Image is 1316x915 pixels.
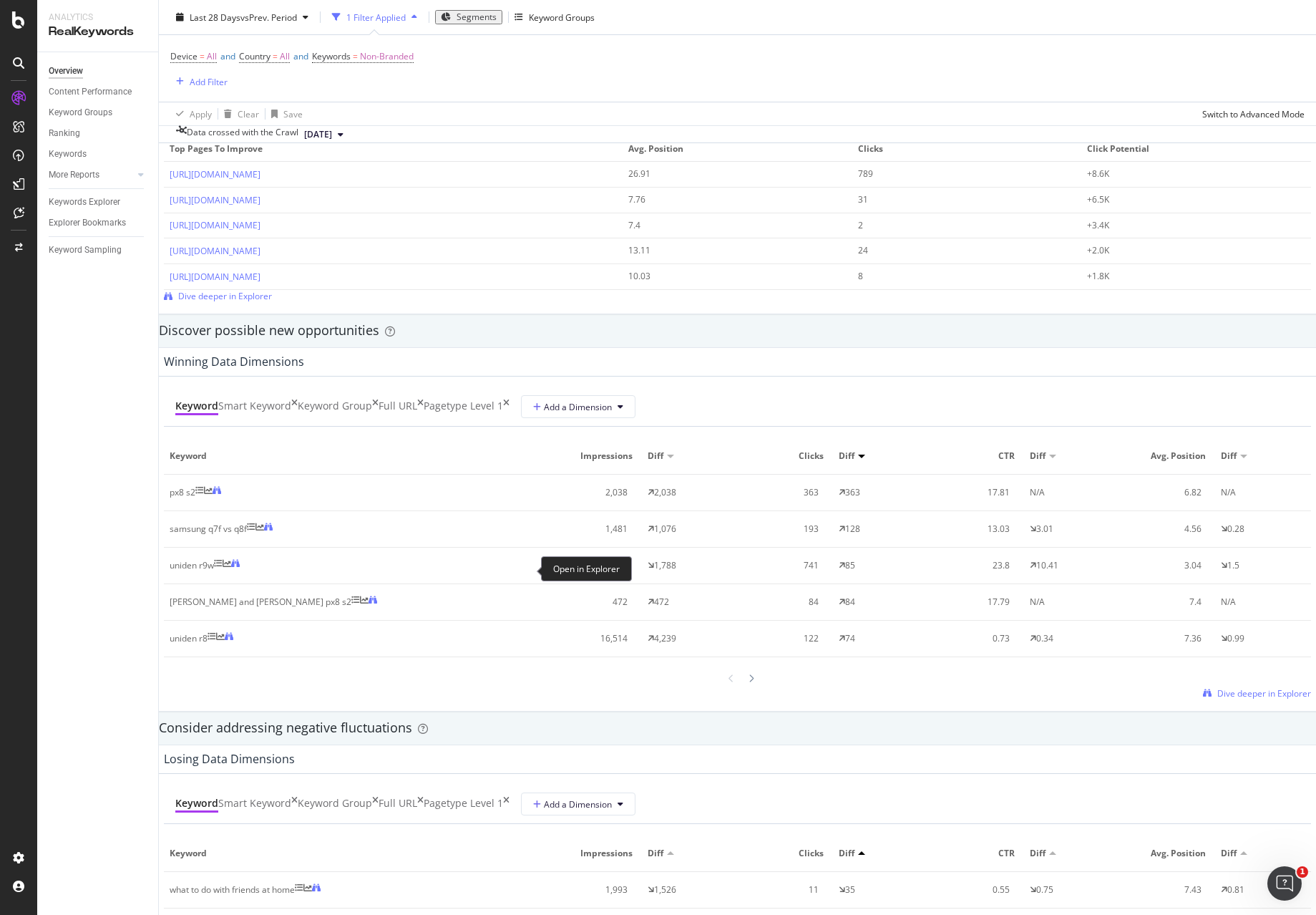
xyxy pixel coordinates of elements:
[175,796,218,810] div: Keyword
[1196,102,1305,125] button: Switch to Advanced Mode
[164,290,272,302] a: Dive deeper in Explorer
[170,486,195,499] div: px8 s2
[743,632,819,645] div: 122
[1221,450,1237,463] span: Diff
[552,486,628,499] div: 2,038
[1267,866,1302,901] iframe: Intercom live chat
[1221,596,1236,609] div: N/A
[298,399,372,413] div: Keyword Group
[1227,559,1239,572] div: 1.5
[298,796,372,810] div: Keyword Group
[49,24,147,40] div: RealKeywords
[1202,107,1305,120] div: Switch to Advanced Mode
[552,632,628,645] div: 16,514
[1126,632,1202,645] div: 7.36
[1126,883,1202,896] div: 7.43
[218,102,259,125] button: Clear
[238,107,259,120] div: Clear
[935,883,1010,896] div: 0.55
[935,486,1010,499] div: 17.81
[552,523,628,536] div: 1,481
[49,64,148,79] a: Overview
[1227,883,1244,896] div: 0.81
[164,752,295,766] div: Losing Data Dimensions
[49,126,80,141] div: Ranking
[552,847,633,860] span: Impressions
[515,6,595,29] button: Keyword Groups
[360,47,414,67] span: Non-Branded
[1126,559,1202,572] div: 3.04
[49,84,148,100] a: Content Performance
[743,883,819,896] div: 11
[1087,244,1283,257] div: +2.0K
[1087,193,1283,206] div: +6.5K
[298,126,349,143] button: [DATE]
[654,523,676,536] div: 1,076
[845,559,855,572] div: 85
[1030,847,1046,860] span: Diff
[239,50,270,62] span: Country
[49,64,83,79] div: Overview
[170,73,228,90] button: Add Filter
[1126,486,1202,499] div: 6.82
[353,50,358,62] span: =
[170,883,295,896] div: what to do with friends at home
[935,523,1010,536] div: 13.03
[170,559,214,572] div: uniden r9w
[424,399,503,413] div: pagetype Level 1
[170,847,537,860] span: Keyword
[265,102,303,125] button: Save
[175,399,218,413] div: Keyword
[654,559,676,572] div: 1,788
[553,563,620,575] div: Open in Explorer
[190,11,240,23] span: Last 28 Days
[845,523,860,536] div: 128
[187,126,298,143] div: Data crossed with the Crawl
[293,50,308,62] span: and
[628,244,824,257] div: 13.11
[628,219,824,232] div: 7.4
[170,50,198,62] span: Device
[858,270,1054,283] div: 8
[935,632,1010,645] div: 0.73
[49,243,122,258] div: Keyword Sampling
[190,75,228,87] div: Add Filter
[170,523,247,536] div: samsung q7f vs q8f
[1036,883,1053,896] div: 0.75
[858,219,1054,232] div: 2
[1036,632,1053,645] div: 0.34
[49,84,132,100] div: Content Performance
[839,847,854,860] span: Diff
[1221,486,1236,499] div: N/A
[628,142,843,155] span: Avg. Position
[1036,523,1053,536] div: 3.01
[379,796,417,810] div: Full URL
[529,11,595,23] div: Keyword Groups
[654,486,676,499] div: 2,038
[858,142,1073,155] span: Clicks
[628,193,824,206] div: 7.76
[743,450,824,463] span: Clicks
[743,847,824,860] span: Clicks
[1087,270,1283,283] div: +1.8K
[159,321,1316,340] div: Discover possible new opportunities
[654,596,669,609] div: 472
[49,168,134,183] a: More Reports
[521,793,635,815] button: Add a Dimension
[552,450,633,463] span: Impressions
[1126,450,1207,463] span: Avg. Position
[1203,687,1311,699] a: Dive deeper in Explorer
[49,216,148,231] a: Explorer Bookmarks
[845,883,855,896] div: 35
[170,596,351,609] div: bowers and wilkins px8 s2
[858,168,1054,180] div: 789
[1227,632,1244,645] div: 0.99
[207,47,217,67] span: All
[858,244,1054,257] div: 24
[170,245,260,257] a: [URL][DOMAIN_NAME]
[178,290,272,302] span: Dive deeper in Explorer
[379,399,417,413] div: Full URL
[190,107,212,120] div: Apply
[845,596,855,609] div: 84
[435,10,502,24] button: Segments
